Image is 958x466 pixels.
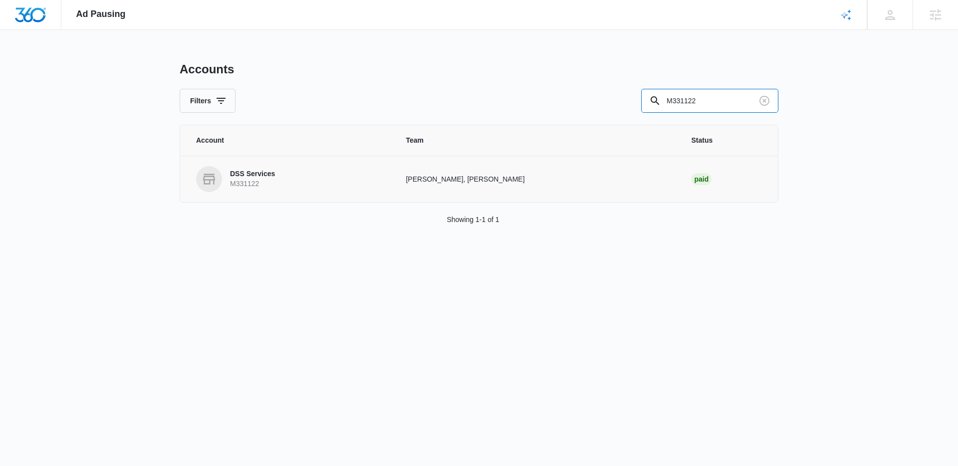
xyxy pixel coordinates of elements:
span: Team [406,135,667,146]
a: DSS ServicesM331122 [196,166,382,192]
h1: Accounts [180,62,234,77]
span: Status [691,135,762,146]
div: Paid [691,173,712,185]
span: Ad Pausing [76,9,126,19]
input: Search By Account Number [641,89,778,113]
span: Account [196,135,382,146]
p: M331122 [230,179,275,189]
p: DSS Services [230,169,275,179]
button: Clear [756,93,772,109]
p: Showing 1-1 of 1 [447,215,499,225]
button: Filters [180,89,236,113]
p: [PERSON_NAME], [PERSON_NAME] [406,174,667,185]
